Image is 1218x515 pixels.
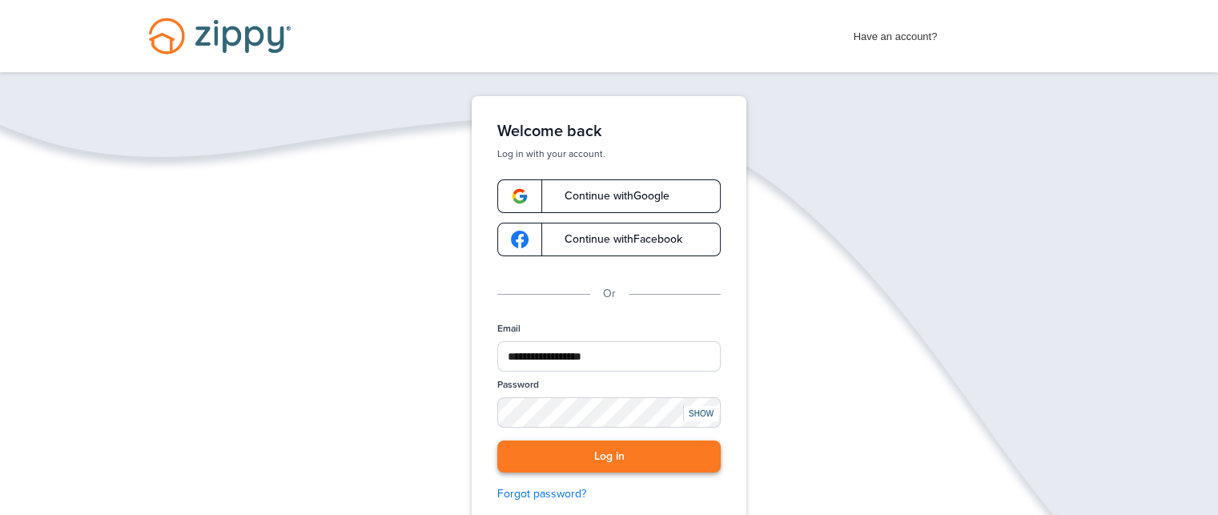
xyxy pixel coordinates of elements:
[497,179,721,213] a: google-logoContinue withGoogle
[603,285,616,303] p: Or
[497,223,721,256] a: google-logoContinue withFacebook
[497,378,539,392] label: Password
[549,191,669,202] span: Continue with Google
[497,485,721,503] a: Forgot password?
[549,234,682,245] span: Continue with Facebook
[683,406,718,421] div: SHOW
[497,122,721,141] h1: Welcome back
[497,397,721,428] input: Password
[497,322,521,336] label: Email
[497,341,721,372] input: Email
[511,231,529,248] img: google-logo
[511,187,529,205] img: google-logo
[497,441,721,473] button: Log in
[497,147,721,160] p: Log in with your account.
[854,20,938,46] span: Have an account?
